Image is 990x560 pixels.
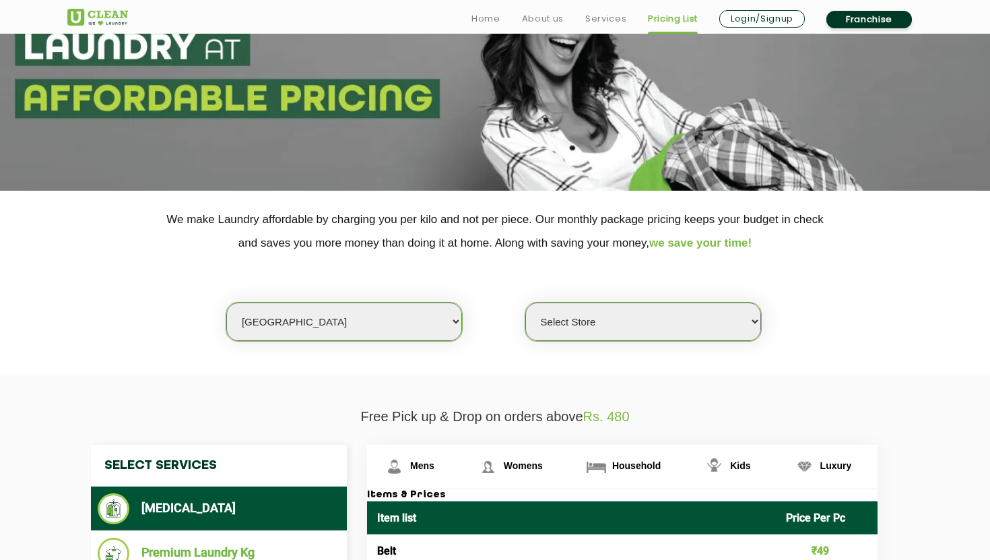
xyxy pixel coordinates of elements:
[776,501,878,534] th: Price Per Pc
[522,11,564,27] a: About us
[91,445,347,487] h4: Select Services
[67,409,923,425] p: Free Pick up & Drop on orders above
[612,460,661,471] span: Household
[504,460,543,471] span: Womens
[826,11,912,28] a: Franchise
[98,493,340,524] li: [MEDICAL_DATA]
[367,489,878,501] h3: Items & Prices
[649,237,752,249] span: we save your time!
[410,460,434,471] span: Mens
[648,11,698,27] a: Pricing List
[67,208,923,255] p: We make Laundry affordable by charging you per kilo and not per piece. Our monthly package pricin...
[719,10,805,28] a: Login/Signup
[585,11,626,27] a: Services
[793,455,816,478] img: Luxury
[98,493,129,524] img: Dry Cleaning
[367,501,776,534] th: Item list
[471,11,500,27] a: Home
[702,455,726,478] img: Kids
[583,409,630,424] span: Rs. 480
[730,460,750,471] span: Kids
[383,455,406,478] img: Mens
[585,455,608,478] img: Household
[67,9,128,26] img: UClean Laundry and Dry Cleaning
[820,460,852,471] span: Luxury
[476,455,500,478] img: Womens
